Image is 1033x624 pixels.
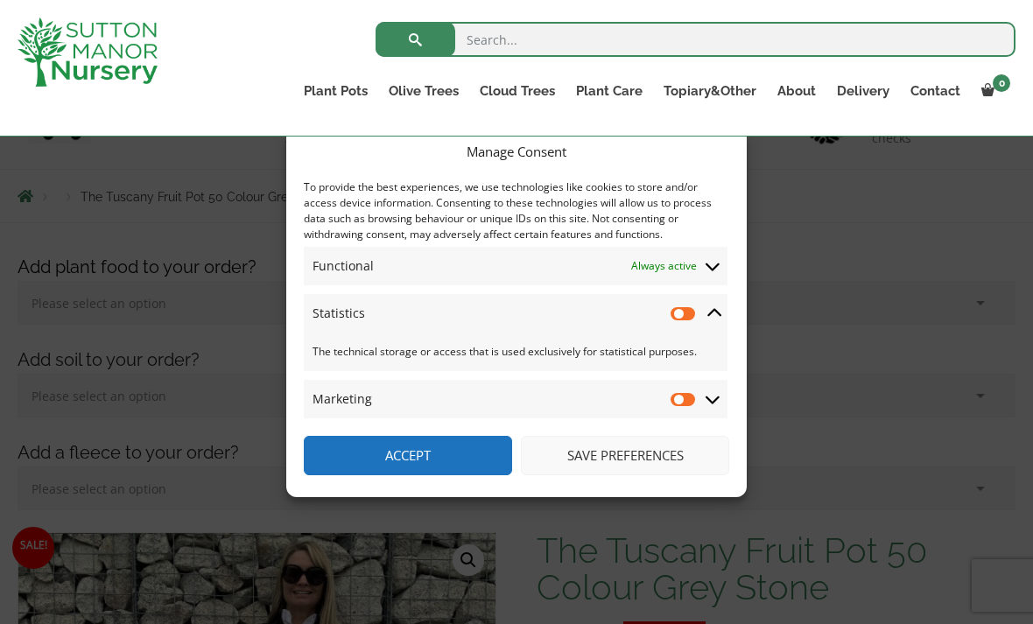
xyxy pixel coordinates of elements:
summary: Functional Always active [304,247,727,285]
a: Plant Pots [293,79,378,103]
a: Topiary&Other [653,79,767,103]
span: 0 [993,74,1010,92]
summary: Marketing [304,380,727,418]
a: Delivery [826,79,900,103]
a: Contact [900,79,971,103]
button: Accept [304,436,512,475]
span: Marketing [313,389,372,410]
a: Cloud Trees [469,79,566,103]
a: About [767,79,826,103]
a: Olive Trees [378,79,469,103]
a: 0 [971,79,1015,103]
summary: Statistics [304,294,727,333]
span: Functional [313,256,374,277]
a: Plant Care [566,79,653,103]
span: Statistics [313,303,365,324]
img: logo [18,18,158,87]
span: Always active [631,256,697,277]
button: Save preferences [521,436,729,475]
input: Search... [376,22,1015,57]
div: To provide the best experiences, we use technologies like cookies to store and/or access device i... [304,179,727,242]
div: Manage Consent [467,141,566,162]
span: The technical storage or access that is used exclusively for statistical purposes. [313,341,719,362]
